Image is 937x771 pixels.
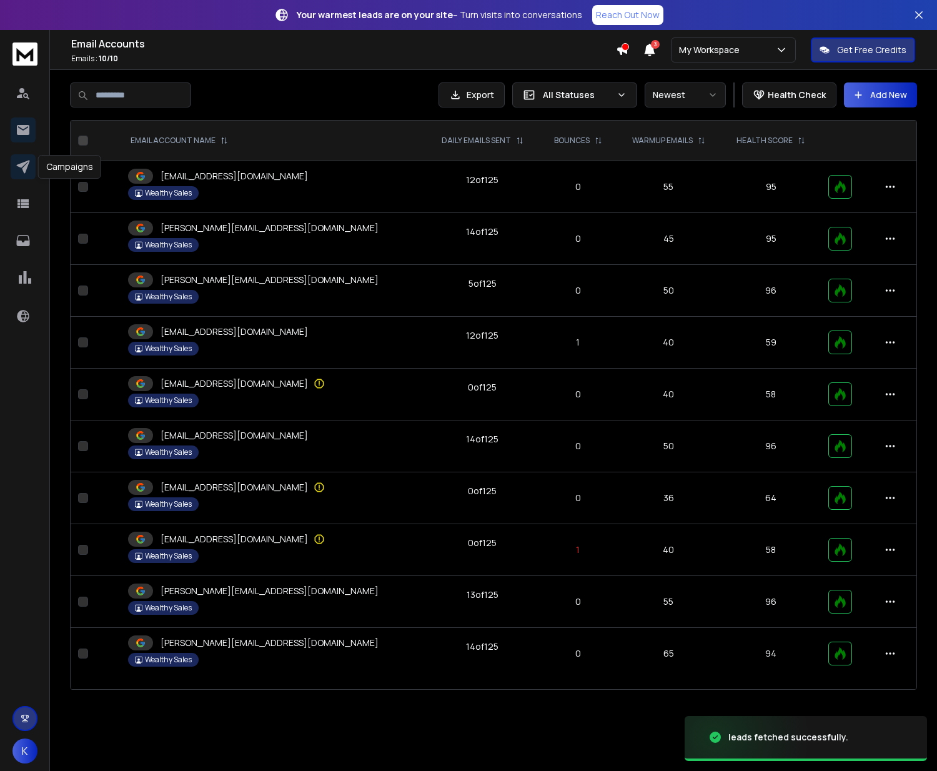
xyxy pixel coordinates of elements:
p: 0 [547,647,609,660]
td: 96 [721,265,821,317]
div: 12 of 125 [466,174,498,186]
td: 55 [616,161,721,213]
div: 0 of 125 [468,485,497,497]
p: All Statuses [543,89,612,101]
div: leads fetched successfully. [728,731,848,744]
p: Wealthy Sales [145,395,192,405]
td: 50 [616,420,721,472]
td: 96 [721,576,821,628]
p: [PERSON_NAME][EMAIL_ADDRESS][DOMAIN_NAME] [161,274,379,286]
p: Wealthy Sales [145,188,192,198]
button: Newest [645,82,726,107]
td: 95 [721,161,821,213]
p: Get Free Credits [837,44,906,56]
p: 0 [547,388,609,400]
p: BOUNCES [554,136,590,146]
p: Health Check [768,89,826,101]
p: [EMAIL_ADDRESS][DOMAIN_NAME] [161,170,308,182]
div: Campaigns [38,155,101,179]
img: logo [12,42,37,66]
div: EMAIL ACCOUNT NAME [131,136,228,146]
td: 94 [721,628,821,680]
td: 40 [616,317,721,369]
p: [PERSON_NAME][EMAIL_ADDRESS][DOMAIN_NAME] [161,222,379,234]
p: 0 [547,284,609,297]
p: 0 [547,440,609,452]
td: 96 [721,420,821,472]
a: Reach Out Now [592,5,663,25]
p: HEALTH SCORE [736,136,793,146]
div: 0 of 125 [468,381,497,394]
p: 1 [547,336,609,349]
p: DAILY EMAILS SENT [442,136,511,146]
button: Health Check [742,82,836,107]
td: 36 [616,472,721,524]
td: 95 [721,213,821,265]
button: K [12,739,37,764]
td: 58 [721,369,821,420]
td: 59 [721,317,821,369]
td: 65 [616,628,721,680]
div: 13 of 125 [467,589,498,601]
p: Wealthy Sales [145,499,192,509]
p: Wealthy Sales [145,655,192,665]
span: 3 [651,40,660,49]
div: 0 of 125 [468,537,497,549]
p: Wealthy Sales [145,240,192,250]
p: – Turn visits into conversations [297,9,582,21]
p: Reach Out Now [596,9,660,21]
div: 14 of 125 [466,226,498,238]
div: 14 of 125 [466,433,498,445]
div: 12 of 125 [466,329,498,342]
p: Wealthy Sales [145,551,192,561]
p: Wealthy Sales [145,292,192,302]
p: My Workspace [679,44,745,56]
p: 1 [547,544,609,556]
div: 14 of 125 [466,640,498,653]
td: 64 [721,472,821,524]
p: 0 [547,232,609,245]
p: [EMAIL_ADDRESS][DOMAIN_NAME] [161,326,308,338]
td: 40 [616,524,721,576]
p: Wealthy Sales [145,344,192,354]
strong: Your warmest leads are on your site [297,9,453,21]
p: [PERSON_NAME][EMAIL_ADDRESS][DOMAIN_NAME] [161,637,379,649]
p: [EMAIL_ADDRESS][DOMAIN_NAME] [161,429,308,442]
p: 0 [547,181,609,193]
p: [EMAIL_ADDRESS][DOMAIN_NAME] [161,377,308,390]
div: 5 of 125 [468,277,497,290]
h1: Email Accounts [71,36,616,51]
p: Emails : [71,54,616,64]
button: Export [439,82,505,107]
span: 10 / 10 [99,53,118,64]
button: Add New [844,82,917,107]
td: 40 [616,369,721,420]
td: 55 [616,576,721,628]
p: [EMAIL_ADDRESS][DOMAIN_NAME] [161,481,308,494]
button: Get Free Credits [811,37,915,62]
td: 58 [721,524,821,576]
p: Wealthy Sales [145,603,192,613]
p: 0 [547,595,609,608]
p: [PERSON_NAME][EMAIL_ADDRESS][DOMAIN_NAME] [161,585,379,597]
td: 50 [616,265,721,317]
p: 0 [547,492,609,504]
p: [EMAIL_ADDRESS][DOMAIN_NAME] [161,533,308,545]
td: 45 [616,213,721,265]
p: WARMUP EMAILS [632,136,693,146]
p: Wealthy Sales [145,447,192,457]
